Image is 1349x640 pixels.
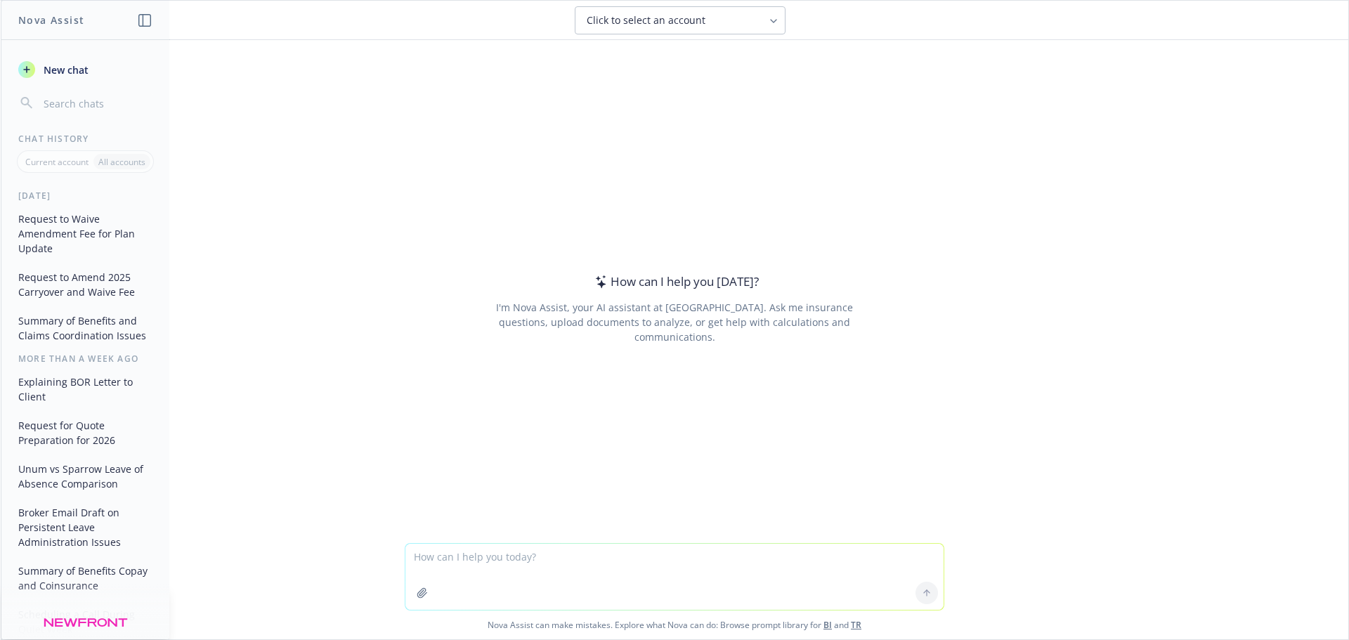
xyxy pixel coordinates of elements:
div: Chat History [1,133,169,145]
div: [DATE] [1,190,169,202]
button: Request to Amend 2025 Carryover and Waive Fee [13,266,158,303]
button: Explaining BOR Letter to Client [13,370,158,408]
div: More than a week ago [1,353,169,365]
div: I'm Nova Assist, your AI assistant at [GEOGRAPHIC_DATA]. Ask me insurance questions, upload docum... [476,300,872,344]
button: New chat [13,57,158,82]
p: All accounts [98,156,145,168]
button: Click to select an account [575,6,786,34]
button: Broker Email Draft on Persistent Leave Administration Issues [13,501,158,554]
h1: Nova Assist [18,13,84,27]
button: Request to Waive Amendment Fee for Plan Update [13,207,158,260]
button: Request for Quote Preparation for 2026 [13,414,158,452]
button: Summary of Benefits and Claims Coordination Issues [13,309,158,347]
button: Unum vs Sparrow Leave of Absence Comparison [13,457,158,495]
span: Click to select an account [587,13,705,27]
span: New chat [41,63,89,77]
a: BI [823,619,832,631]
div: How can I help you [DATE]? [591,273,759,291]
p: Current account [25,156,89,168]
input: Search chats [41,93,152,113]
button: Summary of Benefits Copay and Coinsurance [13,559,158,597]
a: TR [851,619,861,631]
span: Nova Assist can make mistakes. Explore what Nova can do: Browse prompt library for and [6,610,1343,639]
